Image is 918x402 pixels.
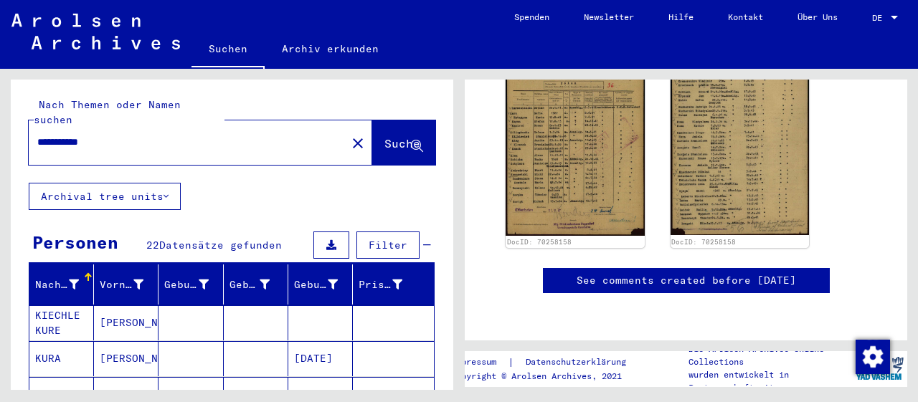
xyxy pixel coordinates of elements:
mat-header-cell: Vorname [94,264,158,305]
img: Arolsen_neg.svg [11,14,180,49]
mat-icon: close [349,135,366,152]
button: Suche [372,120,435,165]
a: Suchen [191,32,265,69]
div: Vorname [100,273,161,296]
div: Geburtsname [164,277,208,292]
div: Geburt‏ [229,277,270,292]
mat-header-cell: Nachname [29,264,94,305]
p: wurden entwickelt in Partnerschaft mit [688,368,852,394]
span: 22 [146,239,159,252]
span: Datensätze gefunden [159,239,282,252]
mat-cell: [PERSON_NAME] [94,305,158,340]
a: Archiv erkunden [265,32,396,66]
div: Vorname [100,277,143,292]
a: Datenschutzerklärung [514,355,643,370]
div: Geburtsdatum [294,273,356,296]
img: 001.jpg [506,41,645,236]
div: Personen [32,229,118,255]
mat-header-cell: Geburtsname [158,264,223,305]
span: Filter [369,239,407,252]
a: DocID: 70258158 [507,238,572,246]
div: Geburtsname [164,273,226,296]
p: Copyright © Arolsen Archives, 2021 [451,370,643,383]
p: Die Arolsen Archives Online-Collections [688,343,852,368]
div: Prisoner # [359,273,420,296]
div: Geburtsdatum [294,277,338,292]
mat-header-cell: Geburtsdatum [288,264,353,305]
div: Geburt‏ [229,273,288,296]
button: Filter [356,231,420,259]
img: Zustimmung ändern [856,340,890,374]
mat-header-cell: Geburt‏ [224,264,288,305]
mat-header-cell: Prisoner # [353,264,434,305]
button: Clear [344,128,372,157]
div: Nachname [35,273,97,296]
mat-cell: [DATE] [288,341,353,376]
mat-cell: KURA [29,341,94,376]
mat-label: Nach Themen oder Namen suchen [34,98,181,126]
a: DocID: 70258158 [671,238,736,246]
mat-cell: [PERSON_NAME] [94,341,158,376]
div: Nachname [35,277,79,292]
span: Suche [384,136,420,150]
img: 002.jpg [671,41,810,235]
div: Prisoner # [359,277,402,292]
mat-cell: KIECHLE KURE [29,305,94,340]
a: See comments created before [DATE] [577,273,796,288]
img: yv_logo.png [853,350,907,386]
a: Impressum [451,355,508,370]
button: Archival tree units [29,183,181,210]
div: | [451,355,643,370]
div: Zustimmung ändern [855,339,889,373]
span: DE [872,13,888,23]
